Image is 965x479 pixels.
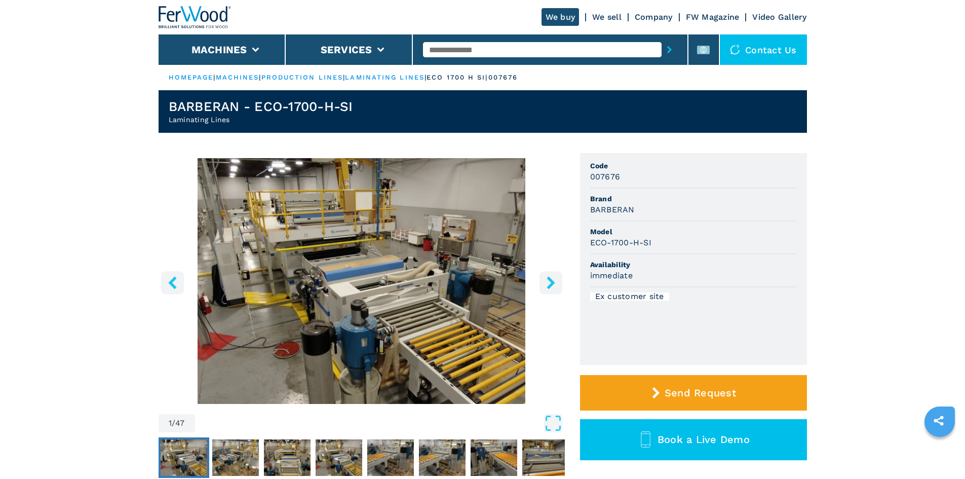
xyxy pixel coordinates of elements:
[580,375,807,411] button: Send Request
[169,115,353,125] h2: Laminating Lines
[590,260,797,270] span: Availability
[159,437,565,478] nav: Thumbnail Navigation
[343,73,345,81] span: |
[520,437,571,478] button: Go to Slide 8
[539,271,562,294] button: right-button
[424,73,427,81] span: |
[686,12,740,22] a: FW Magazine
[471,439,517,476] img: bd474258077cd61a99a1e0703881106e
[216,73,259,81] a: machines
[365,437,416,478] button: Go to Slide 5
[191,44,247,56] button: Machines
[590,270,633,281] h3: immediate
[210,437,261,478] button: Go to Slide 2
[665,387,736,399] span: Send Request
[590,171,621,182] h3: 007676
[345,73,424,81] a: laminating lines
[169,419,172,427] span: 1
[169,98,353,115] h1: BARBERAN - ECO-1700-H-SI
[213,73,215,81] span: |
[752,12,806,22] a: Video Gallery
[367,439,414,476] img: c569632fdb68022e67ec5a8e2d8df6ad
[172,419,175,427] span: /
[159,6,231,28] img: Ferwood
[261,73,343,81] a: production lines
[159,158,565,404] img: Laminating Lines BARBERAN ECO-1700-H-SI
[198,414,562,432] button: Open Fullscreen
[169,73,214,81] a: HOMEPAGE
[590,292,669,301] div: Ex customer site
[159,437,209,478] button: Go to Slide 1
[590,204,635,215] h3: BARBERAN
[720,34,807,65] div: Contact us
[580,419,807,460] button: Book a Live Demo
[212,439,259,476] img: 040ceda15d5adb9c9b4100c267979343
[590,227,797,237] span: Model
[419,439,466,476] img: 3065546d2cab2c0c0d874785d9648984
[542,8,580,26] a: We buy
[427,73,488,82] p: eco 1700 h si |
[161,439,207,476] img: 7c8de01797b2ad70dc45446bea4cb92a
[321,44,372,56] button: Services
[314,437,364,478] button: Go to Slide 4
[262,437,313,478] button: Go to Slide 3
[590,194,797,204] span: Brand
[469,437,519,478] button: Go to Slide 7
[259,73,261,81] span: |
[161,271,184,294] button: left-button
[488,73,518,82] p: 007676
[522,439,569,476] img: 9b990febac3ad9faae758cf2ac9089d4
[590,161,797,171] span: Code
[730,45,740,55] img: Contact us
[635,12,673,22] a: Company
[592,12,622,22] a: We sell
[159,158,565,404] div: Go to Slide 1
[175,419,185,427] span: 47
[590,237,651,248] h3: ECO-1700-H-SI
[264,439,311,476] img: 10eec5e46b571030be0f9403c8944219
[662,38,677,61] button: submit-button
[926,408,951,433] a: sharethis
[417,437,468,478] button: Go to Slide 6
[658,433,750,446] span: Book a Live Demo
[316,439,362,476] img: 1ddfaa10ffa347b018e853be18784dd5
